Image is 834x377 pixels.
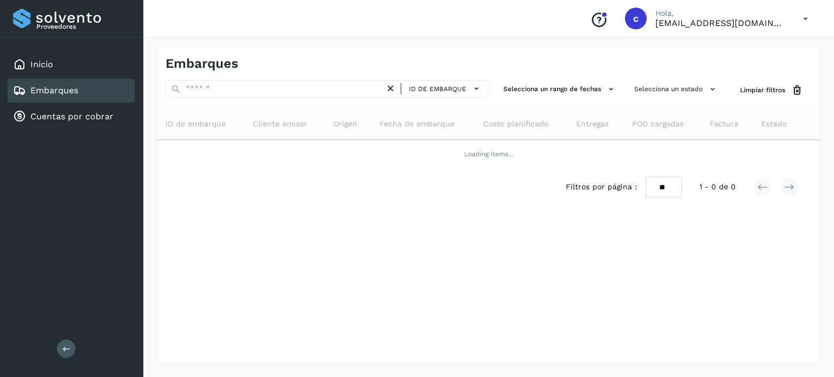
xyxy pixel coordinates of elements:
div: Embarques [8,79,135,103]
span: Origen [333,118,357,130]
button: Selecciona un estado [630,80,723,98]
span: Limpiar filtros [740,85,785,95]
span: Costo planificado [483,118,548,130]
a: Embarques [30,85,78,95]
h4: Embarques [166,56,238,72]
span: ID de embarque [409,84,466,94]
button: ID de embarque [406,81,485,97]
span: Filtros por página : [566,181,637,193]
p: Hola, [655,9,786,18]
span: Fecha de embarque [380,118,454,130]
div: Inicio [8,53,135,76]
td: Loading items... [157,140,820,168]
button: Limpiar filtros [731,80,812,100]
span: POD cargadas [632,118,684,130]
button: Selecciona un rango de fechas [499,80,621,98]
span: ID de embarque [166,118,226,130]
a: Inicio [30,59,53,69]
div: Cuentas por cobrar [8,105,135,129]
span: Factura [710,118,738,130]
span: 1 - 0 de 0 [699,181,736,193]
a: Cuentas por cobrar [30,111,113,122]
p: cuentasespeciales8_met@castores.com.mx [655,18,786,28]
span: Cliente emisor [253,118,307,130]
p: Proveedores [36,23,130,30]
span: Entregas [576,118,609,130]
span: Estado [761,118,787,130]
